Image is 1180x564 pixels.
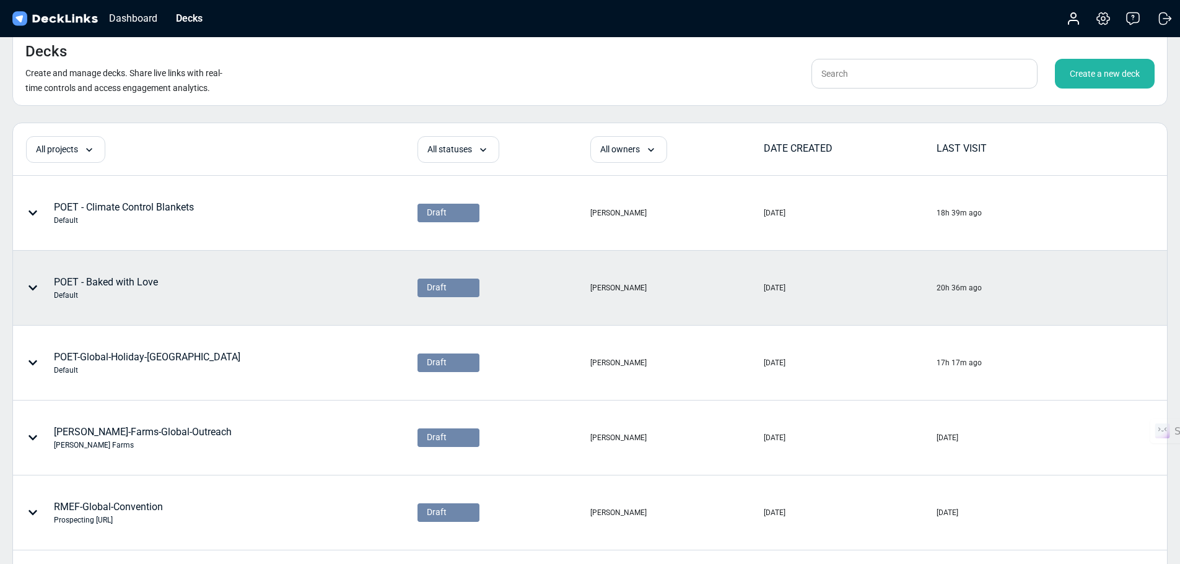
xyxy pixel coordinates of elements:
[764,432,785,443] div: [DATE]
[54,500,163,526] div: RMEF-Global-Convention
[427,431,447,444] span: Draft
[427,506,447,519] span: Draft
[590,357,647,368] div: [PERSON_NAME]
[590,432,647,443] div: [PERSON_NAME]
[427,206,447,219] span: Draft
[937,141,1108,156] div: LAST VISIT
[54,365,240,376] div: Default
[590,507,647,518] div: [PERSON_NAME]
[103,11,164,26] div: Dashboard
[811,59,1038,89] input: Search
[26,136,105,163] div: All projects
[590,207,647,219] div: [PERSON_NAME]
[937,207,982,219] div: 18h 39m ago
[54,425,232,451] div: [PERSON_NAME]-Farms-Global-Outreach
[937,357,982,368] div: 17h 17m ago
[25,68,222,93] small: Create and manage decks. Share live links with real-time controls and access engagement analytics.
[54,350,240,376] div: POET-Global-Holiday-[GEOGRAPHIC_DATA]
[764,141,935,156] div: DATE CREATED
[590,282,647,293] div: [PERSON_NAME]
[764,282,785,293] div: [DATE]
[54,275,158,301] div: POET - Baked with Love
[764,357,785,368] div: [DATE]
[54,200,194,226] div: POET - Climate Control Blankets
[10,10,100,28] img: DeckLinks
[54,290,158,301] div: Default
[170,11,209,26] div: Decks
[1055,59,1155,89] div: Create a new deck
[54,514,163,526] div: Prospecting [URL]
[427,356,447,369] span: Draft
[25,43,67,61] h4: Decks
[937,282,982,293] div: 20h 36m ago
[427,281,447,294] span: Draft
[54,440,232,451] div: [PERSON_NAME] Farms
[764,207,785,219] div: [DATE]
[417,136,499,163] div: All statuses
[937,507,958,518] div: [DATE]
[590,136,667,163] div: All owners
[54,215,194,226] div: Default
[937,432,958,443] div: [DATE]
[764,507,785,518] div: [DATE]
